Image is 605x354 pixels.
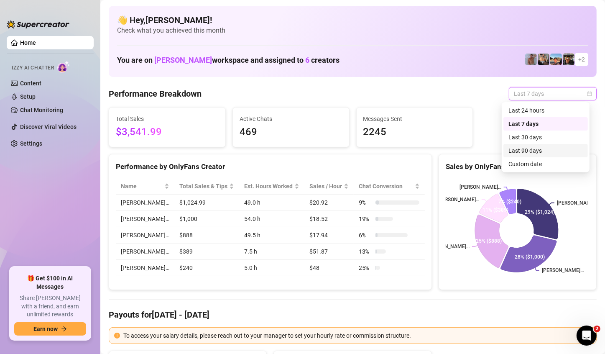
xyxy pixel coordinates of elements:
td: 5.0 h [239,260,304,276]
text: [PERSON_NAME]… [459,184,501,190]
td: [PERSON_NAME]… [116,195,174,211]
td: [PERSON_NAME]… [116,227,174,244]
div: Last 30 days [503,131,588,144]
span: Last 7 days [514,87,592,100]
td: 7.5 h [239,244,304,260]
span: 6 [305,56,309,64]
img: Zach [550,54,562,65]
td: $48 [304,260,354,276]
div: Last 7 days [503,117,588,131]
td: $1,000 [174,211,239,227]
span: Earn now [33,326,58,332]
span: Total Sales & Tips [179,182,227,191]
span: calendar [587,91,592,96]
span: 6 % [359,231,372,240]
td: $17.94 [304,227,354,244]
td: [PERSON_NAME]… [116,260,174,276]
span: Total Sales [116,114,219,123]
span: [PERSON_NAME] [154,56,212,64]
span: Name [121,182,163,191]
a: Content [20,80,41,87]
a: Settings [20,140,42,147]
h1: You are on workspace and assigned to creators [117,56,340,65]
td: $888 [174,227,239,244]
button: Earn nowarrow-right [14,322,86,336]
text: [PERSON_NAME]… [428,244,470,249]
iframe: Intercom live chat [577,326,597,346]
span: Sales / Hour [309,182,342,191]
img: George [538,54,549,65]
div: Last 90 days [508,146,583,155]
td: [PERSON_NAME]… [116,244,174,260]
h4: Performance Breakdown [109,88,202,100]
div: Performance by OnlyFans Creator [116,161,425,172]
span: 2245 [363,124,466,140]
div: Sales by OnlyFans Creator [446,161,590,172]
span: 🎁 Get $100 in AI Messages [14,274,86,291]
text: [PERSON_NAME]… [541,268,583,274]
div: Last 90 days [503,144,588,157]
span: exclamation-circle [114,333,120,339]
a: Discover Viral Videos [20,123,77,130]
a: Home [20,39,36,46]
span: 469 [240,124,342,140]
div: Last 24 hours [503,104,588,117]
th: Chat Conversion [354,178,424,195]
td: $20.92 [304,195,354,211]
span: $3,541.99 [116,124,219,140]
div: To access your salary details, please reach out to your manager to set your hourly rate or commis... [123,331,591,340]
span: Check what you achieved this month [117,26,588,35]
td: 49.0 h [239,195,304,211]
div: Last 7 days [508,119,583,128]
span: Share [PERSON_NAME] with a friend, and earn unlimited rewards [14,294,86,319]
th: Sales / Hour [304,178,354,195]
span: 13 % [359,247,372,256]
div: Last 30 days [508,133,583,142]
td: $51.87 [304,244,354,260]
div: Custom date [508,159,583,169]
span: Chat Conversion [359,182,413,191]
div: Last 24 hours [508,106,583,115]
span: 19 % [359,214,372,223]
div: Est. Hours Worked [244,182,293,191]
img: logo-BBDzfeDw.svg [7,20,69,28]
span: 9 % [359,198,372,207]
img: Joey [525,54,537,65]
td: 49.5 h [239,227,304,244]
img: AI Chatter [57,61,70,73]
div: Custom date [503,157,588,171]
span: Active Chats [240,114,342,123]
h4: Payouts for [DATE] - [DATE] [109,309,597,321]
th: Total Sales & Tips [174,178,239,195]
span: + 2 [578,55,585,64]
span: Izzy AI Chatter [12,64,54,72]
img: Nathan [563,54,574,65]
td: $1,024.99 [174,195,239,211]
text: [PERSON_NAME]… [557,200,599,206]
a: Chat Monitoring [20,107,63,113]
span: 25 % [359,263,372,272]
td: [PERSON_NAME]… [116,211,174,227]
td: 54.0 h [239,211,304,227]
td: $18.52 [304,211,354,227]
h4: 👋 Hey, [PERSON_NAME] ! [117,14,588,26]
span: arrow-right [61,326,67,332]
span: Messages Sent [363,114,466,123]
th: Name [116,178,174,195]
a: Setup [20,93,36,100]
text: [PERSON_NAME]… [437,197,479,203]
td: $240 [174,260,239,276]
span: 2 [594,326,600,332]
td: $389 [174,244,239,260]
